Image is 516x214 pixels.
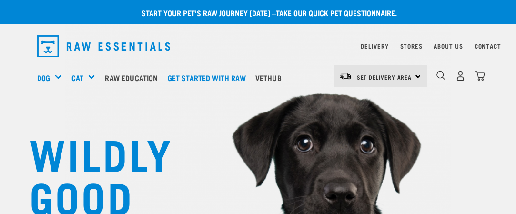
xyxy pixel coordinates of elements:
[475,44,501,48] a: Contact
[276,10,397,15] a: take our quick pet questionnaire.
[400,44,423,48] a: Stores
[71,72,83,83] a: Cat
[455,71,465,81] img: user.png
[30,31,487,61] nav: dropdown navigation
[361,44,388,48] a: Delivery
[37,72,50,83] a: Dog
[357,75,412,79] span: Set Delivery Area
[37,35,171,57] img: Raw Essentials Logo
[253,59,289,97] a: Vethub
[339,72,352,81] img: van-moving.png
[475,71,485,81] img: home-icon@2x.png
[165,59,253,97] a: Get started with Raw
[436,71,445,80] img: home-icon-1@2x.png
[102,59,165,97] a: Raw Education
[434,44,463,48] a: About Us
